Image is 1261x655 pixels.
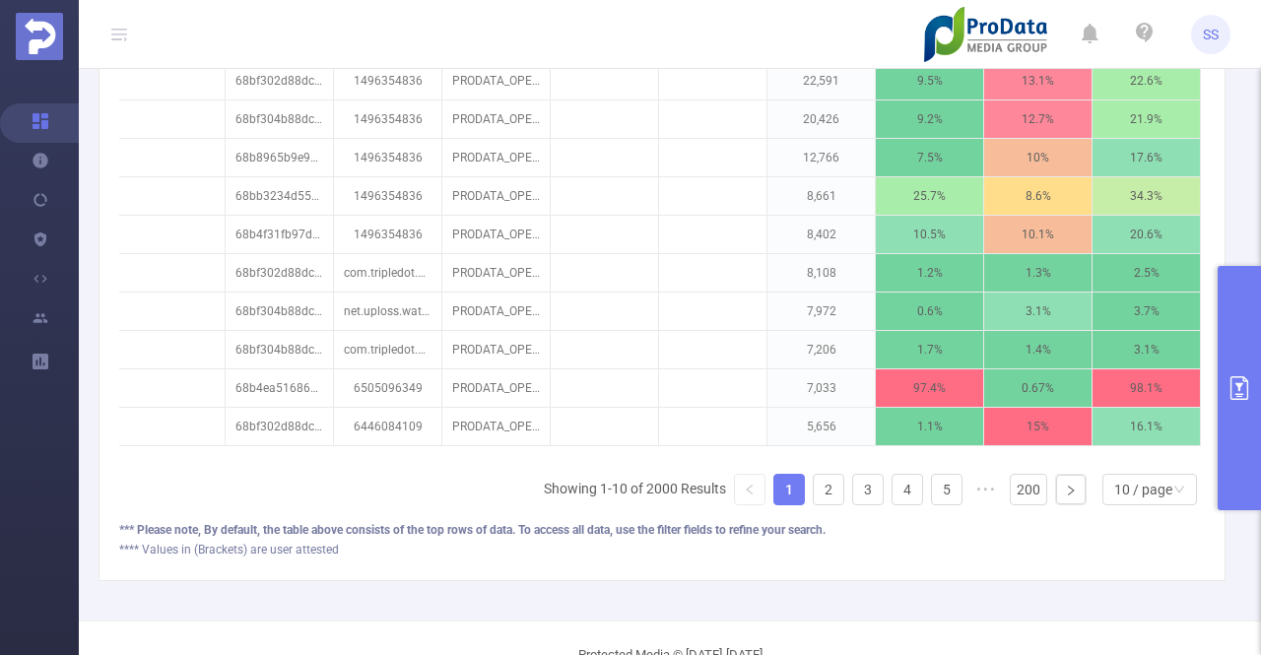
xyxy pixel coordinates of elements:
[226,139,333,176] p: 68b8965b9e9781f0af8bd7e1
[334,100,441,138] p: 1496354836
[774,475,804,504] a: 1
[984,177,1092,215] p: 8.6%
[334,408,441,445] p: 6446084109
[1093,62,1200,99] p: 22.6%
[970,474,1002,505] span: •••
[1173,484,1185,497] i: icon: down
[767,139,875,176] p: 12,766
[226,254,333,292] p: 68bf302d88dc536b89e1b829
[442,62,550,99] p: PRODATA_OPENRTB_SmartyAds
[984,62,1092,99] p: 13.1%
[1093,331,1200,368] p: 3.1%
[876,369,983,407] p: 97.4%
[442,216,550,253] p: PRODATA_OPENRTB_SmartyAds
[852,474,884,505] li: 3
[984,331,1092,368] p: 1.4%
[226,331,333,368] p: 68bf304b88dc536b89e1b86a
[773,474,805,505] li: 1
[767,331,875,368] p: 7,206
[442,177,550,215] p: PRODATA_OPENRTB_SmartyAds
[767,216,875,253] p: 8,402
[544,474,726,505] li: Showing 1-10 of 2000 Results
[767,100,875,138] p: 20,426
[1065,485,1077,496] i: icon: right
[1055,474,1087,505] li: Next Page
[226,100,333,138] p: 68bf304b88dc536b89e1b86a
[876,139,983,176] p: 7.5%
[334,331,441,368] p: com.tripledot.woodoku
[442,293,550,330] p: PRODATA_OPENRTB_VERVENET
[1093,254,1200,292] p: 2.5%
[931,474,962,505] li: 5
[1093,100,1200,138] p: 21.9%
[876,100,983,138] p: 9.2%
[767,369,875,407] p: 7,033
[734,474,765,505] li: Previous Page
[226,293,333,330] p: 68bf304b88dc536b89e1b86a
[1093,216,1200,253] p: 20.6%
[932,475,962,504] a: 5
[1093,408,1200,445] p: 16.1%
[1011,475,1046,504] a: 200
[1093,293,1200,330] p: 3.7%
[744,484,756,495] i: icon: left
[119,541,1205,558] div: **** Values in (Brackets) are user attested
[442,254,550,292] p: PRODATA_OPENRTB_SmartyAds
[767,408,875,445] p: 5,656
[767,293,875,330] p: 7,972
[853,475,883,504] a: 3
[442,408,550,445] p: PRODATA_OPENRTB_VERVENET
[1093,177,1200,215] p: 34.3%
[226,408,333,445] p: 68bf302d88dc536b89e1b829
[334,139,441,176] p: 1496354836
[226,216,333,253] p: 68b4f31fb97d47373a050623
[876,331,983,368] p: 1.7%
[876,177,983,215] p: 25.7%
[813,474,844,505] li: 2
[984,139,1092,176] p: 10%
[16,13,63,60] img: Protected Media
[984,216,1092,253] p: 10.1%
[984,408,1092,445] p: 15%
[876,216,983,253] p: 10.5%
[226,62,333,99] p: 68bf302d88dc536b89e1b829
[876,254,983,292] p: 1.2%
[984,293,1092,330] p: 3.1%
[442,331,550,368] p: PRODATA_OPENRTB_SmartyAds
[892,474,923,505] li: 4
[984,369,1092,407] p: 0.67%
[334,177,441,215] p: 1496354836
[984,100,1092,138] p: 12.7%
[893,475,922,504] a: 4
[970,474,1002,505] li: Next 5 Pages
[442,139,550,176] p: PRODATA_OPENRTB_SmartyAds
[814,475,843,504] a: 2
[1203,15,1219,54] span: SS
[226,177,333,215] p: 68bb3234d55a6733dc420379
[1114,475,1172,504] div: 10 / page
[876,408,983,445] p: 1.1%
[226,369,333,407] p: 68b4ea5168602c3720edda8d
[876,293,983,330] p: 0.6%
[876,62,983,99] p: 9.5%
[119,521,1205,539] div: *** Please note, By default, the table above consists of the top rows of data. To access all data...
[767,62,875,99] p: 22,591
[334,369,441,407] p: 6505096349
[1093,139,1200,176] p: 17.6%
[334,293,441,330] p: net.uploss.water_app
[442,100,550,138] p: PRODATA_OPENRTB_SmartyAds
[767,254,875,292] p: 8,108
[334,62,441,99] p: 1496354836
[767,177,875,215] p: 8,661
[334,254,441,292] p: com.tripledot.woodoku
[442,369,550,407] p: PRODATA_OPENRTB_SmartyAds
[1010,474,1047,505] li: 200
[984,254,1092,292] p: 1.3%
[334,216,441,253] p: 1496354836
[1093,369,1200,407] p: 98.1%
